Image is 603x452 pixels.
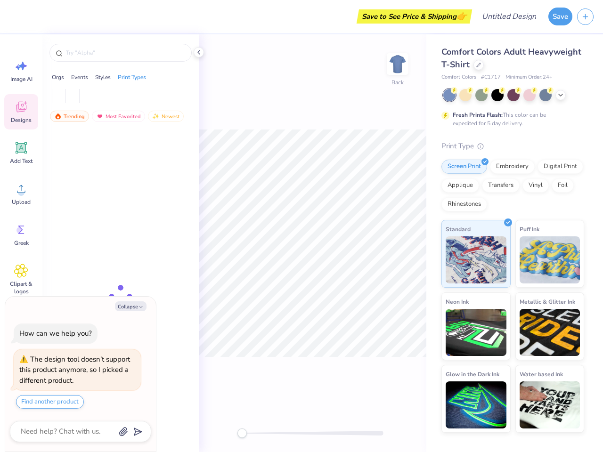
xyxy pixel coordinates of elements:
[441,197,487,211] div: Rhinestones
[10,75,33,83] span: Image AI
[520,224,539,234] span: Puff Ink
[52,73,64,81] div: Orgs
[441,160,487,174] div: Screen Print
[19,355,130,385] div: The design tool doesn’t support this product anymore, so I picked a different product.
[505,73,553,81] span: Minimum Order: 24 +
[391,78,404,87] div: Back
[118,73,146,81] div: Print Types
[96,113,104,120] img: most_fav.gif
[446,369,499,379] span: Glow in the Dark Ink
[446,224,471,234] span: Standard
[92,111,145,122] div: Most Favorited
[490,160,535,174] div: Embroidery
[10,157,33,165] span: Add Text
[16,395,84,409] button: Find another product
[520,369,563,379] span: Water based Ink
[522,178,549,193] div: Vinyl
[115,301,147,311] button: Collapse
[482,178,520,193] div: Transfers
[453,111,503,119] strong: Fresh Prints Flash:
[520,309,580,356] img: Metallic & Glitter Ink
[54,113,62,120] img: trending.gif
[14,239,29,247] span: Greek
[441,73,476,81] span: Comfort Colors
[520,381,580,428] img: Water based Ink
[6,280,37,295] span: Clipart & logos
[19,329,92,338] div: How can we help you?
[446,236,506,283] img: Standard
[50,111,89,122] div: Trending
[520,297,575,307] span: Metallic & Glitter Ink
[481,73,501,81] span: # C1717
[65,48,186,57] input: Try "Alpha"
[237,428,247,438] div: Accessibility label
[71,73,88,81] div: Events
[456,10,467,22] span: 👉
[359,9,470,24] div: Save to See Price & Shipping
[552,178,574,193] div: Foil
[388,55,407,73] img: Back
[441,178,479,193] div: Applique
[453,111,569,128] div: This color can be expedited for 5 day delivery.
[148,111,184,122] div: Newest
[538,160,583,174] div: Digital Print
[520,236,580,283] img: Puff Ink
[446,381,506,428] img: Glow in the Dark Ink
[11,116,32,124] span: Designs
[548,8,572,25] button: Save
[95,73,111,81] div: Styles
[474,7,544,26] input: Untitled Design
[12,198,31,206] span: Upload
[152,113,160,120] img: newest.gif
[446,309,506,356] img: Neon Ink
[441,141,584,152] div: Print Type
[441,46,581,70] span: Comfort Colors Adult Heavyweight T-Shirt
[446,297,469,307] span: Neon Ink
